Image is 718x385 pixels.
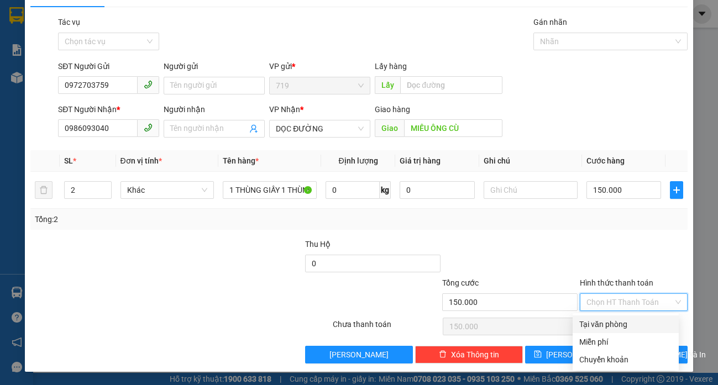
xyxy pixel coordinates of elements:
div: VP gửi [269,60,370,72]
span: Giao [375,119,404,137]
span: user-add [249,124,258,133]
input: Dọc đường [404,119,502,137]
input: Dọc đường [400,76,502,94]
div: Chuyển khoản [579,354,672,366]
div: Miễn phí [579,336,672,348]
div: Người nhận [164,103,265,115]
span: [PERSON_NAME] [329,349,389,361]
div: Chưa thanh toán [332,318,442,337]
span: plus [670,186,682,194]
input: VD: Bàn, Ghế [223,181,316,199]
label: Gán nhãn [533,18,567,27]
span: phone [144,80,153,89]
span: Giá trị hàng [400,156,441,165]
button: delete [35,181,53,199]
div: SĐT Người Gửi [58,60,159,72]
button: plus [670,181,683,199]
span: delete [439,350,447,359]
span: Tổng cước [442,278,479,287]
span: Định lượng [338,156,378,165]
div: Tại văn phòng [579,318,672,330]
span: kg [380,181,391,199]
div: SĐT Người Nhận [58,103,159,115]
button: printer[PERSON_NAME] và In [607,346,688,363]
span: Xóa Thông tin [451,349,499,361]
span: VP Nhận [269,105,300,114]
span: Giao hàng [375,105,410,114]
button: [PERSON_NAME] [305,346,413,363]
span: phone [144,123,153,132]
button: deleteXóa Thông tin [415,346,523,363]
label: Tác vụ [58,18,80,27]
input: Ghi Chú [484,181,577,199]
span: Cước hàng [586,156,625,165]
span: save [534,350,542,359]
span: Lấy [375,76,400,94]
div: Tổng: 2 [35,213,278,225]
span: SL [64,156,73,165]
span: Đơn vị tính [120,156,162,165]
span: [PERSON_NAME] [546,349,605,361]
th: Ghi chú [479,150,581,172]
span: Lấy hàng [375,62,407,71]
span: DỌC ĐƯỜNG [276,120,364,137]
div: Người gửi [164,60,265,72]
input: 0 [400,181,475,199]
button: save[PERSON_NAME] [525,346,605,363]
span: 719 [276,77,364,94]
span: Thu Hộ [305,240,331,249]
label: Hình thức thanh toán [580,278,653,287]
span: Tên hàng [223,156,259,165]
span: Khác [127,182,207,198]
